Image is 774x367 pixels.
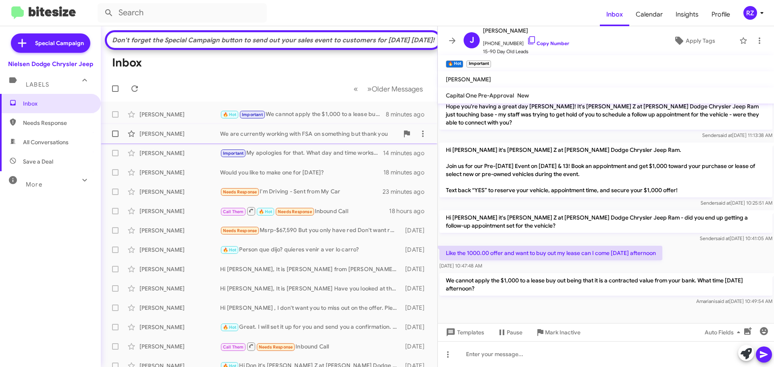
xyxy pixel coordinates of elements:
[220,149,383,158] div: My apologies for that. What day and time works best for you?
[401,304,431,312] div: [DATE]
[446,76,491,83] span: [PERSON_NAME]
[223,247,237,253] span: 🔥 Hot
[698,325,750,340] button: Auto Fields
[223,209,244,214] span: Call Them
[700,235,772,241] span: Sender [DATE] 10:41:05 AM
[139,149,220,157] div: [PERSON_NAME]
[483,35,569,48] span: [PHONE_NUMBER]
[367,84,372,94] span: »
[220,245,401,255] div: Person que dijo? quieres venir a ver lo carro?
[401,265,431,273] div: [DATE]
[362,81,428,97] button: Next
[259,344,293,350] span: Needs Response
[139,265,220,273] div: [PERSON_NAME]
[716,235,730,241] span: said at
[26,181,42,188] span: More
[220,342,401,352] div: Inbound Call
[112,56,142,69] h1: Inbox
[446,92,514,99] span: Capital One Pre-Approval
[139,110,220,118] div: [PERSON_NAME]
[139,304,220,312] div: [PERSON_NAME]
[23,138,69,146] span: All Conversations
[383,168,431,176] div: 18 minutes ago
[507,325,522,340] span: Pause
[686,33,715,48] span: Apply Tags
[372,85,423,93] span: Older Messages
[139,130,220,138] div: [PERSON_NAME]
[11,33,90,53] a: Special Campaign
[220,206,389,216] div: Inbound Call
[401,284,431,292] div: [DATE]
[383,188,431,196] div: 23 minutes ago
[223,228,257,233] span: Needs Response
[139,323,220,331] div: [PERSON_NAME]
[220,187,383,197] div: I'm Driving - Sent from My Car
[259,209,273,214] span: 🔥 Hot
[696,298,772,304] span: Amariani [DATE] 10:49:54 AM
[527,40,569,46] a: Copy Number
[220,130,399,138] div: We are currently working with FSA on something but thank you
[35,39,84,47] span: Special Campaign
[220,110,386,119] div: We cannot apply the $1,000 to a lease buy out being that it is a contracted value from your bank....
[470,34,474,47] span: J
[491,325,529,340] button: Pause
[701,200,772,206] span: Sender [DATE] 10:25:51 AM
[220,226,401,235] div: Msrp-$67,590 But you only have red Don't want red Grey or silver $2,000 down....all in and 12k pe...
[139,342,220,350] div: [PERSON_NAME]
[383,149,431,157] div: 14 minutes ago
[705,325,743,340] span: Auto Fields
[483,26,569,35] span: [PERSON_NAME]
[223,112,237,117] span: 🔥 Hot
[529,325,587,340] button: Mark Inactive
[26,81,49,88] span: Labels
[220,265,401,273] div: Hi [PERSON_NAME], It is [PERSON_NAME] from [PERSON_NAME] in [GEOGRAPHIC_DATA]. The 2022 Ram 1500 ...
[389,207,431,215] div: 18 hours ago
[223,344,244,350] span: Call Them
[23,119,92,127] span: Needs Response
[23,100,92,108] span: Inbox
[438,325,491,340] button: Templates
[600,3,629,26] a: Inbox
[98,3,267,23] input: Search
[139,188,220,196] div: [PERSON_NAME]
[653,33,735,48] button: Apply Tags
[220,168,383,176] div: Would you like to make one for [DATE]?
[223,325,237,330] span: 🔥 Hot
[401,246,431,254] div: [DATE]
[669,3,705,26] a: Insights
[386,110,431,118] div: 8 minutes ago
[220,323,401,332] div: Great. I will set it up for you and send you a confirmation. [PERSON_NAME]
[439,210,772,233] p: Hi [PERSON_NAME] it's [PERSON_NAME] Z at [PERSON_NAME] Dodge Chrysler Jeep Ram - did you end up g...
[715,298,729,304] span: said at
[139,226,220,234] div: [PERSON_NAME]
[139,246,220,254] div: [PERSON_NAME]
[466,60,491,68] small: Important
[220,304,401,312] div: Hi [PERSON_NAME] , I don't want you to miss out on the offer. Please pick a day so I can reserve ...
[401,342,431,350] div: [DATE]
[23,158,53,166] span: Save a Deal
[743,6,757,20] div: RZ
[111,36,436,44] div: Don't forget the Special Campaign button to send out your sales event to customers for [DATE] [DA...
[439,246,662,260] p: Like the 1000.00 offer and want to buy out my lease can I come [DATE] afternoon
[349,81,363,97] button: Previous
[139,207,220,215] div: [PERSON_NAME]
[705,3,737,26] span: Profile
[439,99,772,130] p: Hope you're having a great day [PERSON_NAME]! It's [PERSON_NAME] Z at [PERSON_NAME] Dodge Chrysle...
[545,325,580,340] span: Mark Inactive
[223,151,244,156] span: Important
[439,273,772,296] p: We cannot apply the $1,000 to a lease buy out being that it is a contracted value from your bank....
[220,284,401,292] div: Hi [PERSON_NAME], It is [PERSON_NAME] Have you looked at the Grand Wagoneer link that I sent you?...
[349,81,428,97] nav: Page navigation example
[8,60,93,68] div: Nielsen Dodge Chrysler Jeep
[354,84,358,94] span: «
[718,132,732,138] span: said at
[139,168,220,176] div: [PERSON_NAME]
[401,323,431,331] div: [DATE]
[278,209,312,214] span: Needs Response
[401,226,431,234] div: [DATE]
[439,143,772,197] p: Hi [PERSON_NAME] it's [PERSON_NAME] Z at [PERSON_NAME] Dodge Chrysler Jeep Ram. Join us for our P...
[737,6,765,20] button: RZ
[517,92,529,99] span: New
[242,112,263,117] span: Important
